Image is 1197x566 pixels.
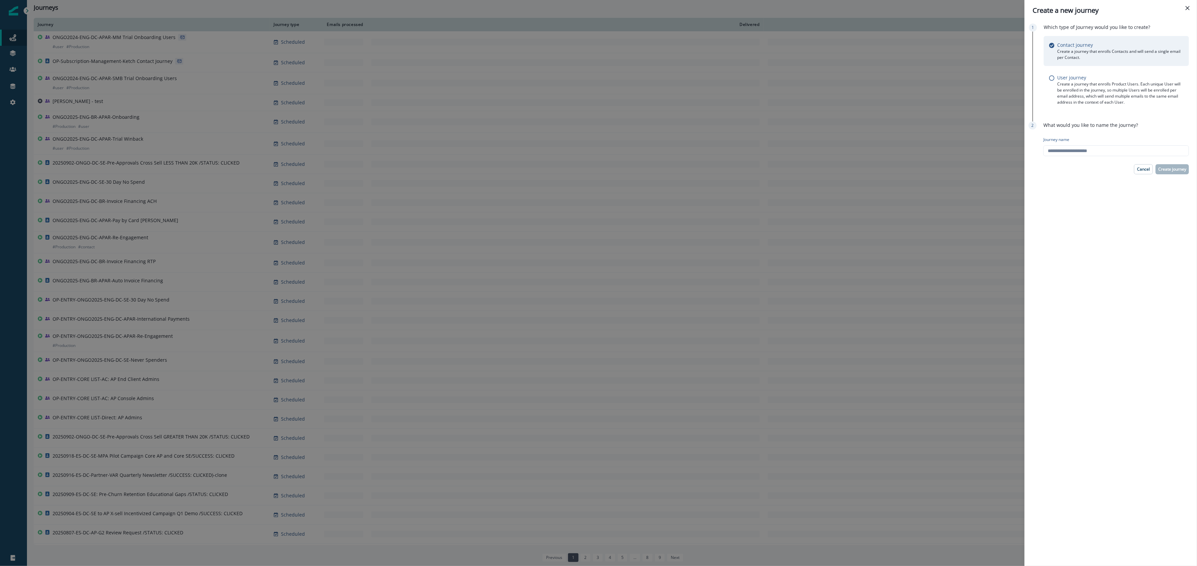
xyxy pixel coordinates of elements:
[1134,164,1153,174] button: Cancel
[1057,48,1184,61] p: Create a journey that enrolls Contacts and will send a single email per Contact.
[1033,5,1189,15] div: Create a new journey
[1156,164,1189,174] button: Create journey
[1137,167,1150,172] p: Cancel
[1032,25,1034,31] p: 1
[1044,24,1150,31] p: Which type of Journey would you like to create?
[1032,122,1034,129] p: 2
[1158,167,1186,172] p: Create journey
[1057,74,1086,81] p: User journey
[1043,137,1069,143] p: Journey name
[1057,81,1184,105] p: Create a journey that enrolls Product Users. Each unique User will be enrolled in the journey, so...
[1057,41,1093,48] p: Contact journey
[1043,121,1138,129] p: What would you like to name the journey?
[1182,3,1193,13] button: Close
